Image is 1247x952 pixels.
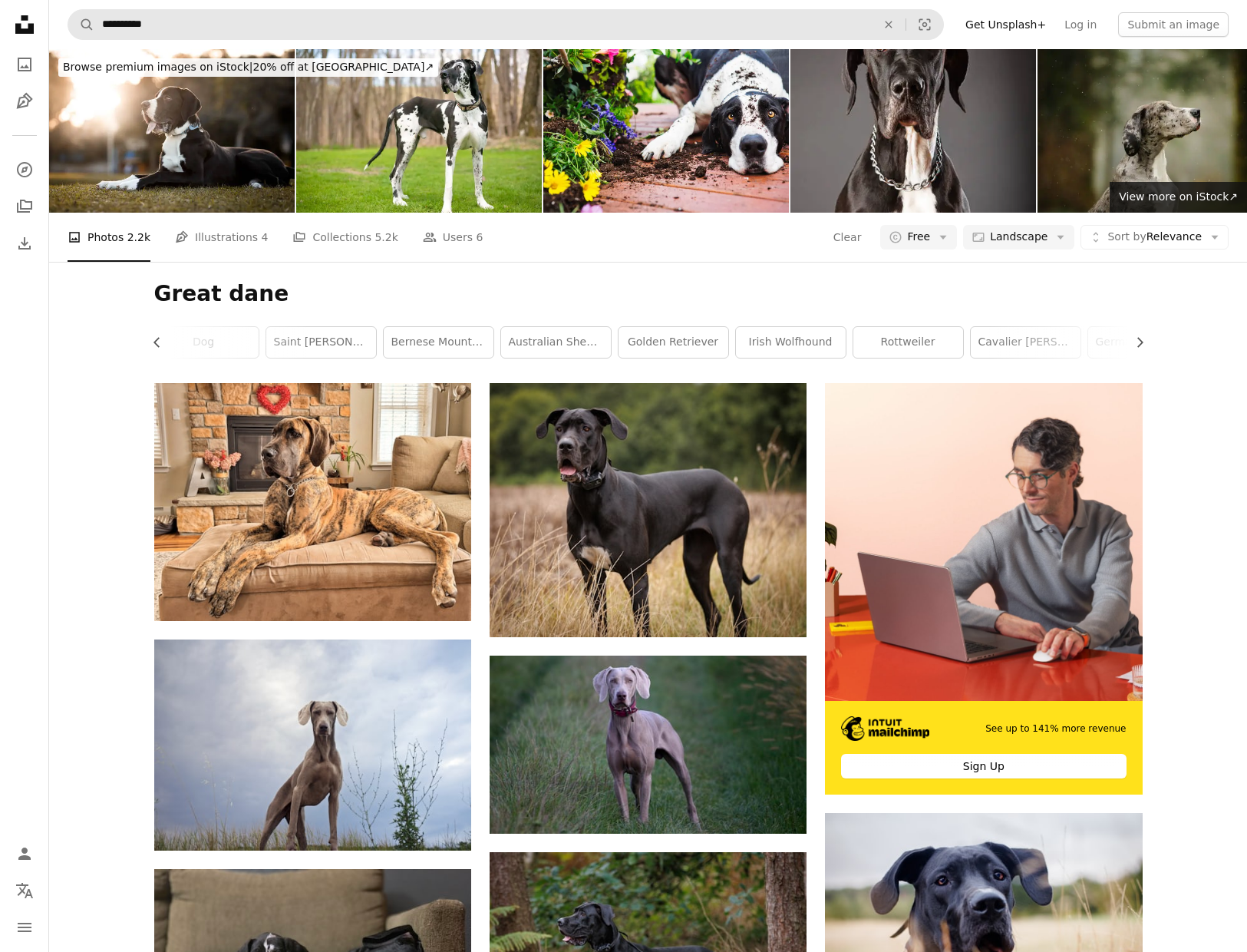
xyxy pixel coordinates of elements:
[1080,225,1229,250] button: Sort byRelevance
[490,738,807,752] a: weimaraner dog standingon grass
[49,49,447,86] a: Browse premium images on iStock|20% off at [GEOGRAPHIC_DATA]↗
[154,327,171,358] button: scroll list to the left
[9,838,40,869] a: Log in / Sign up
[872,10,906,39] button: Clear
[1088,327,1198,358] a: german shepherd
[985,722,1126,735] span: See up to 141% more revenue
[833,225,863,250] button: Clear
[825,383,1142,795] a: See up to 141% more revenueSign Up
[1119,190,1238,203] span: View more on iStock ↗
[1055,12,1106,37] a: Log in
[154,738,471,752] a: a dog standing in a field with a cloudy sky in the background
[736,327,846,358] a: irish wolfhound
[266,327,376,358] a: saint [PERSON_NAME]
[853,327,963,358] a: rottweiler
[1118,12,1229,37] button: Submit an image
[501,327,611,358] a: australian shepherd
[825,383,1142,700] img: file-1722962848292-892f2e7827caimage
[68,10,94,39] button: Search Unsplash
[841,754,1126,778] div: Sign Up
[825,911,1142,925] a: a dog with its tongue out
[384,327,493,358] a: bernese mountain dog
[963,225,1074,250] button: Landscape
[49,49,295,213] img: Great Dane dog portrait
[154,495,471,509] a: a large brown dog laying on top of a couch
[9,191,40,222] a: Collections
[423,213,483,262] a: Users 6
[149,327,259,358] a: dog
[956,12,1055,37] a: Get Unsplash+
[1126,327,1143,358] button: scroll list to the right
[374,229,398,246] span: 5.2k
[154,383,471,621] img: a large brown dog laying on top of a couch
[906,10,943,39] button: Visual search
[790,49,1036,213] img: Giant dog studio portrait
[9,912,40,943] button: Menu
[154,640,471,850] img: a dog standing in a field with a cloudy sky in the background
[9,228,40,259] a: Download History
[490,656,807,834] img: weimaraner dog standingon grass
[63,61,252,73] span: Browse premium images on iStock |
[262,229,269,246] span: 4
[1110,182,1247,213] a: View more on iStock↗
[9,86,40,117] a: Illustrations
[477,229,483,246] span: 6
[543,49,789,213] img: Dog digging in garden
[619,327,728,358] a: golden retriever
[907,230,930,245] span: Free
[1107,230,1146,243] span: Sort by
[9,49,40,80] a: Photos
[296,49,542,213] img: A black and white purebred Harlequin Great Dane dog outdoors
[841,716,929,741] img: file-1690386555781-336d1949dad1image
[880,225,957,250] button: Free
[175,213,268,262] a: Illustrations 4
[971,327,1080,358] a: cavalier [PERSON_NAME]
[9,154,40,185] a: Explore
[9,9,40,43] a: Home — Unsplash
[990,230,1047,245] span: Landscape
[292,213,398,262] a: Collections 5.2k
[68,9,944,40] form: Find visuals sitewide
[490,503,807,517] a: a large black dog standing in a field of tall grass
[490,383,807,637] img: a large black dog standing in a field of tall grass
[63,61,434,73] span: 20% off at [GEOGRAPHIC_DATA] ↗
[9,875,40,906] button: Language
[1107,230,1202,245] span: Relevance
[154,280,1143,308] h1: Great dane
